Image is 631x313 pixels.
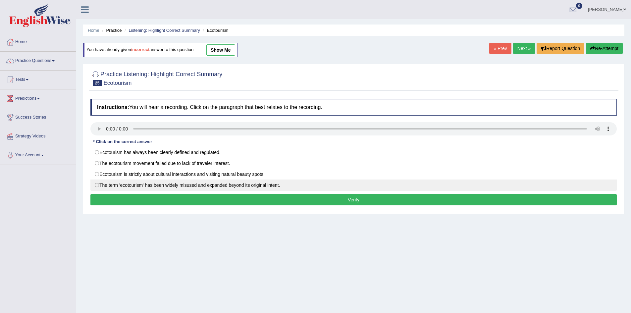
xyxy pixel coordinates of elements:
[0,33,76,49] a: Home
[97,104,129,110] b: Instructions:
[90,147,617,158] label: Ecotourism has always been clearly defined and regulated.
[103,80,131,86] small: Ecotourism
[88,28,99,33] a: Home
[513,43,535,54] a: Next »
[0,52,76,68] a: Practice Questions
[0,127,76,144] a: Strategy Videos
[90,158,617,169] label: The ecotourism movement failed due to lack of traveler interest.
[90,139,155,145] div: * Click on the correct answer
[586,43,623,54] button: Re-Attempt
[0,108,76,125] a: Success Stories
[206,44,235,56] a: show me
[0,89,76,106] a: Predictions
[90,70,222,86] h2: Practice Listening: Highlight Correct Summary
[90,169,617,180] label: Ecotourism is strictly about cultural interactions and visiting natural beauty spots.
[83,43,237,57] div: You have already given answer to this question
[100,27,122,33] li: Practice
[201,27,228,33] li: Ecotourism
[90,194,617,205] button: Verify
[0,146,76,163] a: Your Account
[0,71,76,87] a: Tests
[576,3,583,9] span: 0
[129,28,200,33] a: Listening: Highlight Correct Summary
[90,99,617,116] h4: You will hear a recording. Click on the paragraph that best relates to the recording.
[93,80,102,86] span: 25
[131,47,150,52] b: incorrect
[489,43,511,54] a: « Prev
[90,180,617,191] label: The term 'ecotourism' has been widely misused and expanded beyond its original intent.
[537,43,584,54] button: Report Question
